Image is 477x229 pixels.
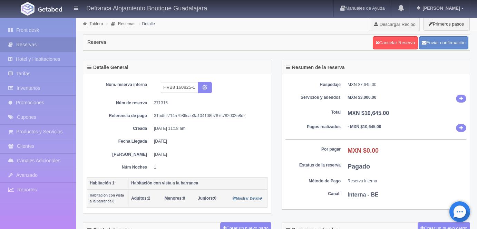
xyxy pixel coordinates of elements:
b: Pagado [348,163,370,170]
dd: MXN $7,645.00 [348,82,466,88]
dt: Total [285,109,341,115]
span: 0 [198,196,216,201]
strong: Adultos: [131,196,148,201]
b: Interna - BE [348,192,379,198]
dd: 31bd5271457986cae3a104108b787c78200258d2 [154,113,262,119]
dt: Núm Noches [92,164,147,170]
dt: Creada [92,126,147,132]
span: [PERSON_NAME] [421,6,460,11]
button: Primeros pasos [423,17,469,31]
dt: Referencia de pago [92,113,147,119]
dd: [DATE] [154,152,262,158]
strong: Menores: [165,196,183,201]
dd: [DATE] 11:18 am [154,126,262,132]
h4: Detalle General [87,65,128,70]
b: MXN $0.00 [348,147,379,154]
h4: Reserva [87,40,106,45]
dt: Servicios y adendos [285,95,341,101]
dt: Por pagar [285,146,341,152]
dt: Núm. reserva interna [92,82,147,88]
b: MXN $3,000.00 [348,95,376,100]
span: 0 [165,196,185,201]
a: Mostrar Detalle [233,196,263,201]
small: Habitación con vista a la barranca 8 [90,193,124,203]
dt: Método de Pago [285,178,341,184]
dd: [DATE] [154,139,262,144]
dt: Hospedaje [285,82,341,88]
b: - MXN $10,645.00 [348,124,381,129]
button: Enviar confirmación [419,36,468,49]
a: Cancelar Reserva [373,36,418,49]
b: Habitación 1: [90,181,116,185]
dt: Canal: [285,191,341,197]
a: Reservas [118,21,136,26]
a: Tablero [89,21,103,26]
a: Descargar Recibo [370,17,419,31]
dt: Pagos realizados [285,124,341,130]
dt: Estatus de la reserva [285,162,341,168]
img: Getabed [21,2,35,16]
dt: Fecha Llegada [92,139,147,144]
small: Mostrar Detalle [233,197,263,200]
h4: Resumen de la reserva [286,65,345,70]
dd: 1 [154,164,262,170]
dd: Reserva Interna [348,178,466,184]
th: Habitación con vista a la barranca [128,177,267,189]
dd: 271316 [154,100,262,106]
img: Getabed [38,7,62,12]
b: MXN $10,645.00 [348,110,389,116]
li: Detalle [137,20,157,27]
dt: Núm de reserva [92,100,147,106]
h4: Defranca Alojamiento Boutique Guadalajara [86,3,207,12]
strong: Juniors: [198,196,214,201]
span: 2 [131,196,150,201]
dt: [PERSON_NAME] [92,152,147,158]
